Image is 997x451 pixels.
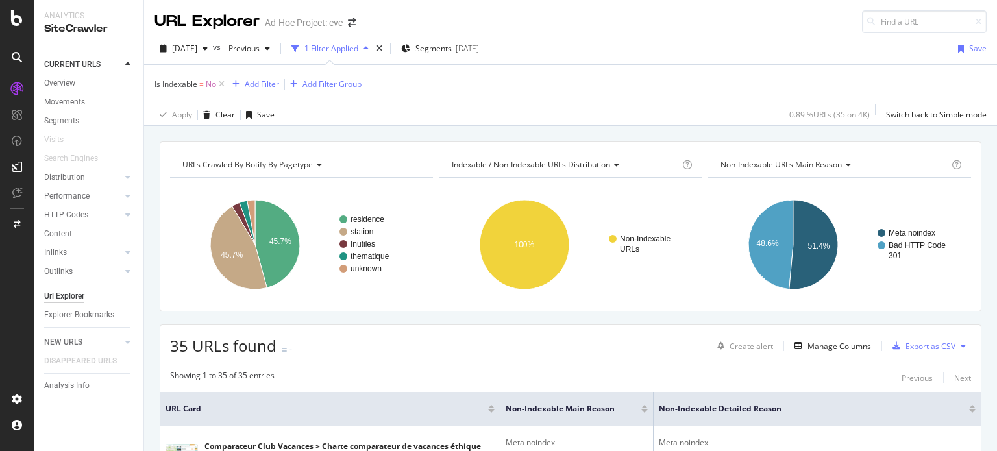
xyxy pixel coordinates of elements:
button: [DATE] [154,38,213,59]
div: SiteCrawler [44,21,133,36]
span: Non-Indexable Detailed Reason [659,403,950,415]
svg: A chart. [439,188,699,301]
div: Apply [172,109,192,120]
button: Save [953,38,987,59]
text: 48.6% [757,239,779,248]
button: Add Filter Group [285,77,362,92]
text: 51.4% [808,241,830,250]
div: Segments [44,114,79,128]
span: Segments [415,43,452,54]
span: URL Card [166,403,485,415]
text: 100% [514,240,534,249]
a: Explorer Bookmarks [44,308,134,322]
button: Apply [154,104,192,125]
div: URL Explorer [154,10,260,32]
text: thematique [351,252,389,261]
div: 0.89 % URLs ( 35 on 4K ) [789,109,870,120]
div: Showing 1 to 35 of 35 entries [170,370,275,385]
div: Meta noindex [506,437,648,448]
a: NEW URLS [44,335,121,349]
div: Next [954,372,971,384]
div: Distribution [44,171,85,184]
a: Visits [44,133,77,147]
div: Movements [44,95,85,109]
a: DISAPPEARED URLS [44,354,130,368]
div: Visits [44,133,64,147]
button: Previous [902,370,933,385]
div: Content [44,227,72,241]
span: 2025 Sep. 24th [172,43,197,54]
button: Segments[DATE] [396,38,484,59]
text: 45.7% [221,250,243,260]
div: - [289,344,292,355]
text: Inutiles [351,239,375,249]
text: residence [351,215,384,224]
a: Url Explorer [44,289,134,303]
span: = [199,79,204,90]
div: DISAPPEARED URLS [44,354,117,368]
img: Equal [282,348,287,352]
text: 301 [889,251,902,260]
button: Create alert [712,335,773,356]
svg: A chart. [708,188,968,301]
div: Add Filter [245,79,279,90]
a: Analysis Info [44,379,134,393]
div: Url Explorer [44,289,84,303]
h4: URLs Crawled By Botify By pagetype [180,154,421,175]
svg: A chart. [170,188,430,301]
div: Save [257,109,275,120]
a: Distribution [44,171,121,184]
div: Search Engines [44,152,98,165]
div: Analysis Info [44,379,90,393]
a: Outlinks [44,265,121,278]
text: 45.7% [269,237,291,246]
button: Switch back to Simple mode [881,104,987,125]
button: Previous [223,38,275,59]
span: Previous [223,43,260,54]
button: 1 Filter Applied [286,38,374,59]
span: vs [213,42,223,53]
span: Non-Indexable Main Reason [506,403,622,415]
span: 35 URLs found [170,335,277,356]
span: Indexable / Non-Indexable URLs distribution [452,159,610,170]
div: Export as CSV [905,341,955,352]
a: CURRENT URLS [44,58,121,71]
div: Switch back to Simple mode [886,109,987,120]
div: Ad-Hoc Project: cve [265,16,343,29]
div: arrow-right-arrow-left [348,18,356,27]
div: Manage Columns [807,341,871,352]
text: Non-Indexable [620,234,671,243]
span: No [206,75,216,93]
div: 1 Filter Applied [304,43,358,54]
button: Next [954,370,971,385]
div: HTTP Codes [44,208,88,222]
span: Non-Indexable URLs Main Reason [720,159,842,170]
a: Content [44,227,134,241]
iframe: Intercom live chat [953,407,984,438]
a: Search Engines [44,152,111,165]
h4: Indexable / Non-Indexable URLs Distribution [449,154,680,175]
div: Inlinks [44,246,67,260]
span: URLs Crawled By Botify By pagetype [182,159,313,170]
button: Save [241,104,275,125]
a: Inlinks [44,246,121,260]
text: URLs [620,245,639,254]
div: NEW URLS [44,335,82,349]
div: Create alert [730,341,773,352]
div: Overview [44,77,75,90]
button: Manage Columns [789,338,871,354]
text: Bad HTTP Code [889,241,946,250]
div: Save [969,43,987,54]
text: unknown [351,264,382,273]
div: Previous [902,372,933,384]
span: Is Indexable [154,79,197,90]
text: Meta noindex [889,228,935,238]
div: CURRENT URLS [44,58,101,71]
button: Export as CSV [887,335,955,356]
div: Explorer Bookmarks [44,308,114,322]
input: Find a URL [862,10,987,33]
div: Outlinks [44,265,73,278]
div: times [374,42,385,55]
